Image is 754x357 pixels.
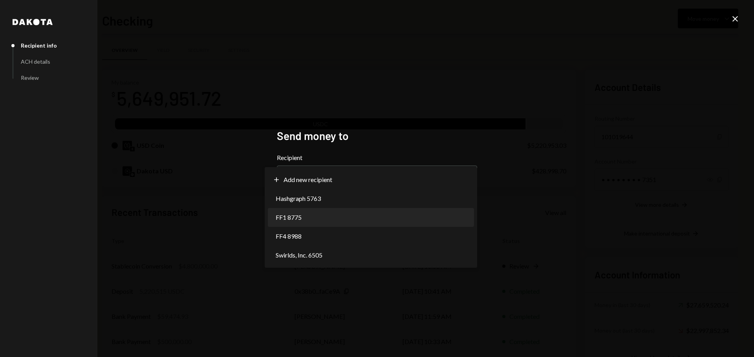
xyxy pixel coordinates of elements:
[276,232,302,241] span: FF4 8988
[276,213,302,222] span: FF1 8775
[284,175,332,184] span: Add new recipient
[277,153,477,162] label: Recipient
[277,128,477,144] h2: Send money to
[276,194,321,203] span: Hashgraph 5763
[277,166,477,188] button: Recipient
[21,42,57,49] div: Recipient info
[21,58,50,65] div: ACH details
[276,250,322,260] span: Swirlds, Inc. 6505
[21,74,39,81] div: Review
